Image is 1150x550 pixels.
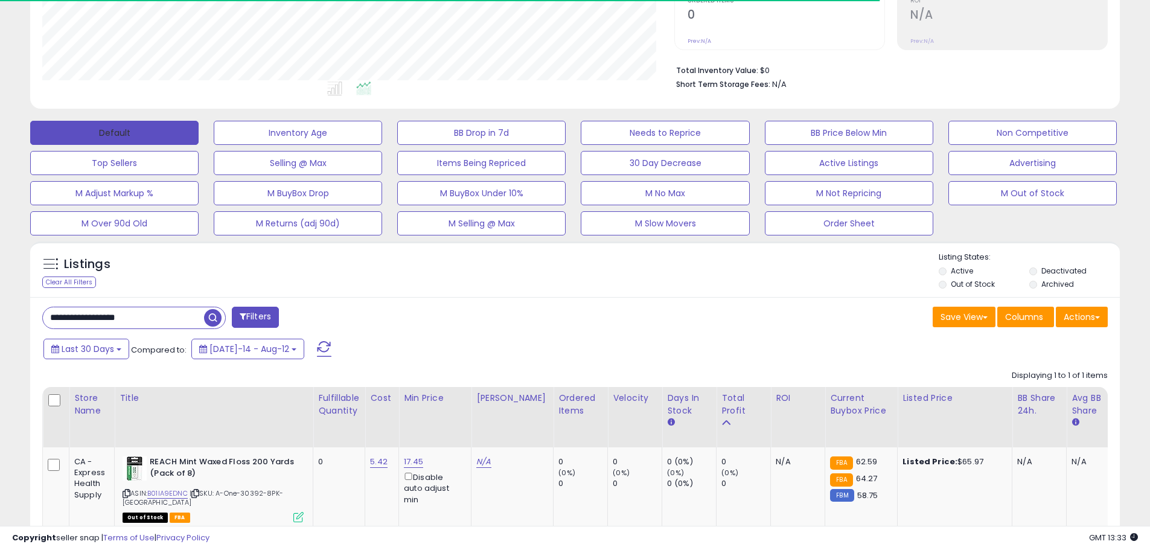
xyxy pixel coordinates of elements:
[721,392,765,417] div: Total Profit
[721,478,770,489] div: 0
[1041,279,1074,289] label: Archived
[613,478,662,489] div: 0
[613,392,657,405] div: Velocity
[1041,266,1087,276] label: Deactivated
[902,392,1007,405] div: Listed Price
[613,468,630,478] small: (0%)
[581,121,749,145] button: Needs to Reprice
[776,456,816,467] div: N/A
[43,339,129,359] button: Last 30 Days
[12,532,209,544] div: seller snap | |
[951,266,973,276] label: Active
[404,456,423,468] a: 17.45
[1072,417,1079,428] small: Avg BB Share.
[123,456,147,481] img: 41H54u1yrOL._SL40_.jpg
[404,392,466,405] div: Min Price
[318,456,356,467] div: 0
[902,456,957,467] b: Listed Price:
[830,473,852,487] small: FBA
[62,343,114,355] span: Last 30 Days
[830,456,852,470] small: FBA
[209,343,289,355] span: [DATE]-14 - Aug-12
[948,151,1117,175] button: Advertising
[765,151,933,175] button: Active Listings
[667,456,716,467] div: 0 (0%)
[1089,532,1138,543] span: 2025-09-12 13:33 GMT
[397,151,566,175] button: Items Being Repriced
[476,392,548,405] div: [PERSON_NAME]
[147,488,188,499] a: B01IA9EDNC
[856,456,878,467] span: 62.59
[902,456,1003,467] div: $65.97
[404,470,462,505] div: Disable auto adjust min
[765,121,933,145] button: BB Price Below Min
[1017,456,1057,467] div: N/A
[397,121,566,145] button: BB Drop in 7d
[214,151,382,175] button: Selling @ Max
[558,456,607,467] div: 0
[948,121,1117,145] button: Non Competitive
[558,392,602,417] div: Ordered Items
[214,181,382,205] button: M BuyBox Drop
[30,211,199,235] button: M Over 90d Old
[581,211,749,235] button: M Slow Movers
[74,392,109,417] div: Store Name
[776,392,820,405] div: ROI
[939,252,1120,263] p: Listing States:
[933,307,995,327] button: Save View
[951,279,995,289] label: Out of Stock
[856,473,878,484] span: 64.27
[667,468,684,478] small: (0%)
[123,513,168,523] span: All listings that are currently out of stock and unavailable for purchase on Amazon
[948,181,1117,205] button: M Out of Stock
[42,277,96,288] div: Clear All Filters
[123,488,283,507] span: | SKU: A-One-30392-8PK-[GEOGRAPHIC_DATA]
[721,468,738,478] small: (0%)
[123,456,304,521] div: ASIN:
[476,456,491,468] a: N/A
[1012,370,1108,382] div: Displaying 1 to 1 of 1 items
[30,181,199,205] button: M Adjust Markup %
[667,417,674,428] small: Days In Stock.
[150,456,296,482] b: REACH Mint Waxed Floss 200 Yards (Pack of 8)
[1072,456,1111,467] div: N/A
[397,211,566,235] button: M Selling @ Max
[667,478,716,489] div: 0 (0%)
[1072,392,1116,417] div: Avg BB Share
[581,181,749,205] button: M No Max
[318,392,360,417] div: Fulfillable Quantity
[857,490,878,501] span: 58.75
[30,151,199,175] button: Top Sellers
[170,513,190,523] span: FBA
[64,256,110,273] h5: Listings
[131,344,187,356] span: Compared to:
[12,532,56,543] strong: Copyright
[667,392,711,417] div: Days In Stock
[232,307,279,328] button: Filters
[765,211,933,235] button: Order Sheet
[103,532,155,543] a: Terms of Use
[581,151,749,175] button: 30 Day Decrease
[558,478,607,489] div: 0
[214,121,382,145] button: Inventory Age
[74,456,105,500] div: CA - Express Health Supply
[370,456,388,468] a: 5.42
[30,121,199,145] button: Default
[1017,392,1061,417] div: BB Share 24h.
[397,181,566,205] button: M BuyBox Under 10%
[214,211,382,235] button: M Returns (adj 90d)
[613,456,662,467] div: 0
[765,181,933,205] button: M Not Repricing
[120,392,308,405] div: Title
[156,532,209,543] a: Privacy Policy
[830,392,892,417] div: Current Buybox Price
[997,307,1054,327] button: Columns
[830,489,854,502] small: FBM
[191,339,304,359] button: [DATE]-14 - Aug-12
[558,468,575,478] small: (0%)
[1005,311,1043,323] span: Columns
[721,456,770,467] div: 0
[370,392,394,405] div: Cost
[1056,307,1108,327] button: Actions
